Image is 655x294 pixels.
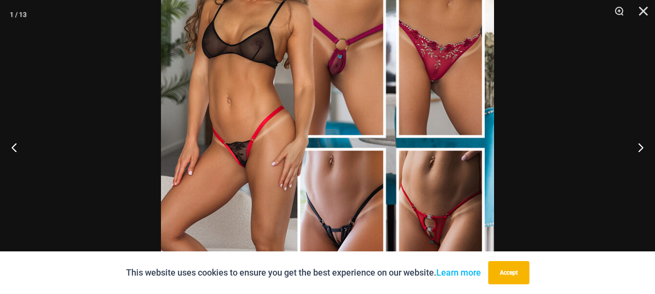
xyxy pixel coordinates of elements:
[126,265,481,280] p: This website uses cookies to ensure you get the best experience on our website.
[488,261,529,284] button: Accept
[619,123,655,171] button: Next
[436,267,481,278] a: Learn more
[10,7,27,22] div: 1 / 13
